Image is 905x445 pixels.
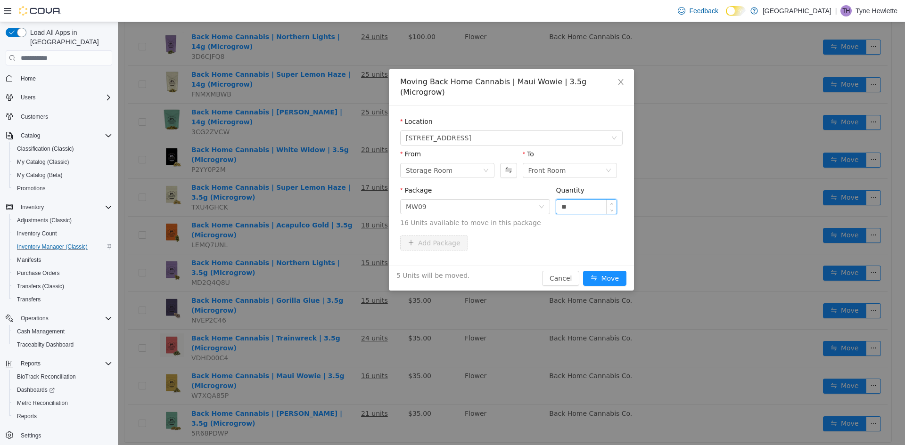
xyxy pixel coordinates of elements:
[21,360,41,367] span: Reports
[405,128,416,136] label: To
[9,142,116,155] button: Classification (Classic)
[2,71,116,85] button: Home
[9,383,116,396] a: Dashboards
[2,110,116,123] button: Customers
[438,164,467,172] label: Quantity
[9,410,116,423] button: Reports
[9,293,116,306] button: Transfers
[288,141,335,155] div: Storage Room
[17,399,68,407] span: Metrc Reconciliation
[489,185,499,192] span: Decrease Value
[17,358,44,369] button: Reports
[17,243,88,251] span: Inventory Manager (Classic)
[13,281,112,292] span: Transfers (Classic)
[13,371,80,382] a: BioTrack Reconciliation
[17,185,46,192] span: Promotions
[2,357,116,370] button: Reports
[21,432,41,439] span: Settings
[499,56,507,64] i: icon: close
[13,326,112,337] span: Cash Management
[9,338,116,351] button: Traceabilty Dashboard
[17,130,44,141] button: Catalog
[282,196,505,206] span: 16 Units available to move in this package
[17,328,65,335] span: Cash Management
[17,430,45,441] a: Settings
[763,5,831,16] p: [GEOGRAPHIC_DATA]
[494,113,499,120] i: icon: down
[17,202,48,213] button: Inventory
[17,413,37,420] span: Reports
[9,240,116,253] button: Inventory Manager (Classic)
[13,397,72,409] a: Metrc Reconciliation
[465,249,509,264] button: icon: swapMove
[17,111,52,122] a: Customers
[13,228,112,239] span: Inventory Count
[13,384,58,396] a: Dashboards
[13,228,61,239] a: Inventory Count
[13,170,112,181] span: My Catalog (Beta)
[279,249,352,259] span: 5 Units will be moved.
[424,249,461,264] button: Cancel
[17,158,69,166] span: My Catalog (Classic)
[13,156,73,168] a: My Catalog (Classic)
[13,339,77,350] a: Traceabilty Dashboard
[438,178,499,192] input: Quantity
[9,396,116,410] button: Metrc Reconciliation
[13,215,112,226] span: Adjustments (Classic)
[21,94,35,101] span: Users
[411,141,448,155] div: Front Room
[288,178,309,192] div: MW09
[13,411,112,422] span: Reports
[674,1,722,20] a: Feedback
[9,227,116,240] button: Inventory Count
[9,325,116,338] button: Cash Management
[2,312,116,325] button: Operations
[13,215,75,226] a: Adjustments (Classic)
[421,182,427,188] i: icon: down
[492,187,495,190] i: icon: down
[9,169,116,182] button: My Catalog (Beta)
[13,267,112,279] span: Purchase Orders
[17,358,112,369] span: Reports
[2,201,116,214] button: Inventory
[382,141,399,156] button: Swap
[17,341,74,348] span: Traceabilty Dashboard
[13,254,45,266] a: Manifests
[17,256,41,264] span: Manifests
[856,5,897,16] p: Tyne Hewlette
[17,73,40,84] a: Home
[365,146,371,152] i: icon: down
[13,170,66,181] a: My Catalog (Beta)
[282,55,505,75] div: Moving Back Home Cannabis | Maui Wowie | 3.5g (Microgrow)
[21,113,48,121] span: Customers
[840,5,852,16] div: Tyne Hewlette
[21,203,44,211] span: Inventory
[282,128,303,136] label: From
[13,294,44,305] a: Transfers
[13,183,112,194] span: Promotions
[835,5,837,16] p: |
[689,6,718,16] span: Feedback
[17,130,112,141] span: Catalog
[13,281,68,292] a: Transfers (Classic)
[13,267,64,279] a: Purchase Orders
[9,267,116,280] button: Purchase Orders
[17,313,112,324] span: Operations
[842,5,850,16] span: TH
[17,111,112,122] span: Customers
[21,132,40,139] span: Catalog
[13,241,112,252] span: Inventory Manager (Classic)
[13,183,49,194] a: Promotions
[17,92,39,103] button: Users
[9,155,116,169] button: My Catalog (Classic)
[17,373,76,380] span: BioTrack Reconciliation
[9,214,116,227] button: Adjustments (Classic)
[21,75,36,82] span: Home
[9,182,116,195] button: Promotions
[282,96,315,103] label: Location
[13,254,112,266] span: Manifests
[17,269,60,277] span: Purchase Orders
[282,164,314,172] label: Package
[13,294,112,305] span: Transfers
